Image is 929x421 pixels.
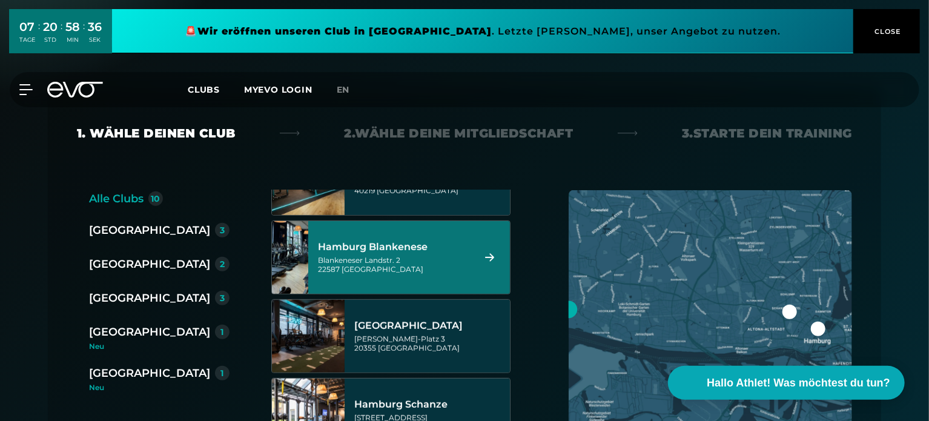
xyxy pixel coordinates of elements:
div: [GEOGRAPHIC_DATA] [354,320,506,332]
div: [GEOGRAPHIC_DATA] [89,365,210,382]
div: 1 [221,369,224,377]
span: Hallo Athlet! Was möchtest du tun? [707,375,890,391]
div: 07 [19,18,35,36]
div: [GEOGRAPHIC_DATA] [89,323,210,340]
div: TAGE [19,36,35,44]
img: Hamburg Blankenese [254,221,326,294]
div: Hamburg Schanze [354,399,506,411]
div: 3 [220,226,225,234]
div: 1. Wähle deinen Club [77,125,236,142]
div: [PERSON_NAME]-Platz 3 20355 [GEOGRAPHIC_DATA] [354,334,506,353]
div: 10 [151,194,160,203]
div: Neu [89,343,239,350]
button: Hallo Athlet! Was möchtest du tun? [668,366,905,400]
div: 58 [65,18,80,36]
div: : [61,19,62,51]
a: en [337,83,365,97]
div: 2 [220,260,225,268]
div: Blankeneser Landstr. 2 22587 [GEOGRAPHIC_DATA] [318,256,470,274]
div: [GEOGRAPHIC_DATA] [89,290,210,307]
span: CLOSE [872,26,902,37]
span: Clubs [188,84,220,95]
img: Hamburg Stadthausbrücke [272,300,345,373]
button: CLOSE [853,9,920,53]
div: 3 [220,294,225,302]
div: [GEOGRAPHIC_DATA] [89,256,210,273]
div: [GEOGRAPHIC_DATA] [89,222,210,239]
div: SEK [88,36,102,44]
div: 2. Wähle deine Mitgliedschaft [345,125,574,142]
div: STD [43,36,58,44]
a: Clubs [188,84,244,95]
div: 1 [221,328,224,336]
div: : [38,19,40,51]
div: MIN [65,36,80,44]
div: : [83,19,85,51]
div: Neu [89,384,230,391]
div: Alle Clubs [89,190,144,207]
span: en [337,84,350,95]
a: MYEVO LOGIN [244,84,312,95]
div: 20 [43,18,58,36]
div: 36 [88,18,102,36]
div: Hamburg Blankenese [318,241,470,253]
div: 3. Starte dein Training [682,125,852,142]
